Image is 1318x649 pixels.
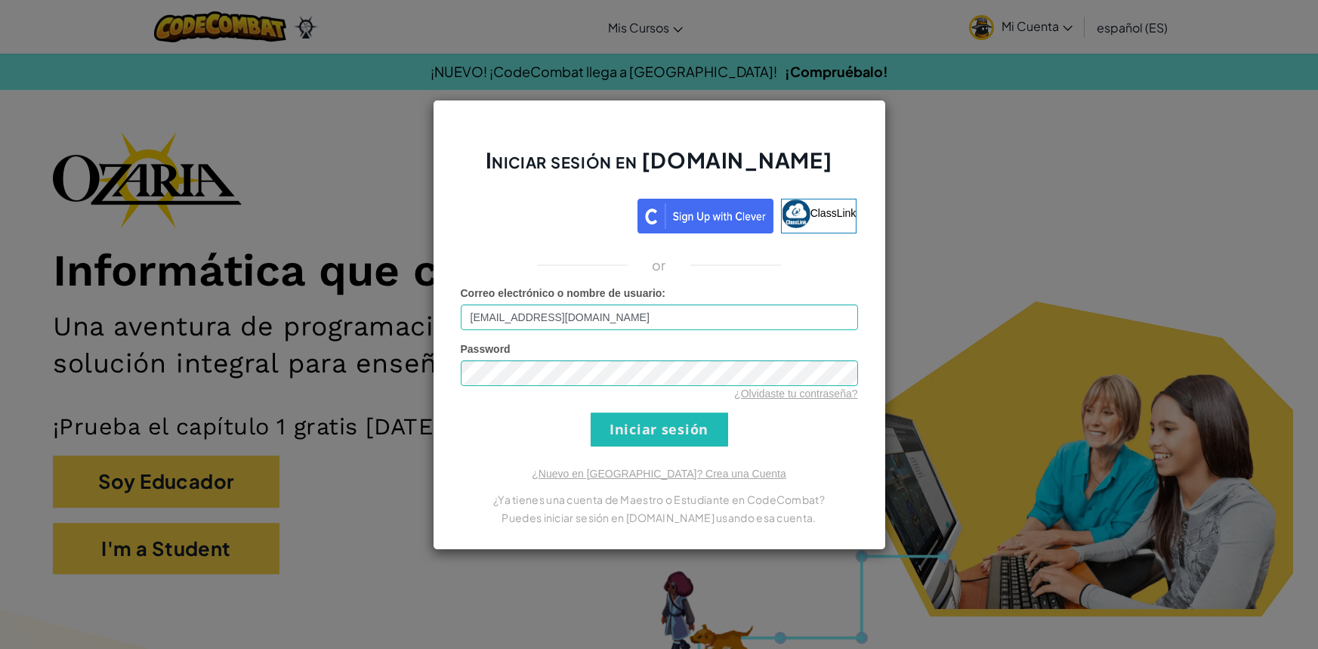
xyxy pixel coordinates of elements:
span: Correo electrónico o nombre de usuario [461,287,662,299]
input: Iniciar sesión [591,413,728,447]
a: ¿Nuevo en [GEOGRAPHIC_DATA]? Crea una Cuenta [532,468,786,480]
img: clever_sso_button@2x.png [637,199,773,233]
img: classlink-logo-small.png [782,199,810,228]
label: : [461,286,666,301]
span: Password [461,343,511,355]
span: ClassLink [810,206,857,218]
p: Puedes iniciar sesión en [DOMAIN_NAME] usando esa cuenta. [461,508,858,527]
a: ¿Olvidaste tu contraseña? [734,388,857,400]
h2: Iniciar sesión en [DOMAIN_NAME] [461,146,858,190]
p: ¿Ya tienes una cuenta de Maestro o Estudiante en CodeCombat? [461,490,858,508]
iframe: Botón Iniciar sesión con Google [454,197,637,230]
p: or [652,256,666,274]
